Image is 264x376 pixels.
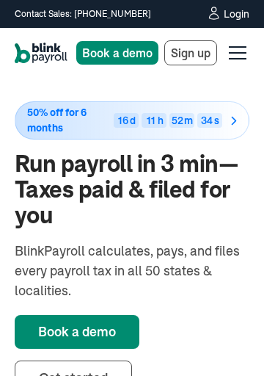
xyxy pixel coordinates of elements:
[130,115,136,126] div: d
[27,107,87,134] span: 50% off for 6 months
[15,315,139,349] a: Book a demo
[171,46,210,60] span: Sign up
[147,114,155,127] span: 11
[220,35,249,70] div: menu
[82,46,153,60] span: Book a demo
[224,9,249,19] div: Login
[118,114,128,127] span: 16
[15,7,151,21] a: Contact Sales: [PHONE_NUMBER]
[184,115,193,126] div: m
[172,114,183,127] span: 52
[76,41,158,65] a: Book a demo
[15,101,249,140] a: 50% off for 6 months16d11h52m34s
[206,6,249,22] a: Login
[15,43,67,63] a: home
[15,151,249,229] h1: Run payroll in 3 min—Taxes paid & filed for you
[201,114,213,127] span: 34
[158,115,164,126] div: h
[214,115,219,126] div: s
[164,40,217,65] a: Sign up
[15,241,249,300] div: BlinkPayroll calculates, pays, and files every payroll tax in all 50 states & localities.
[191,305,264,376] iframe: Chat Widget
